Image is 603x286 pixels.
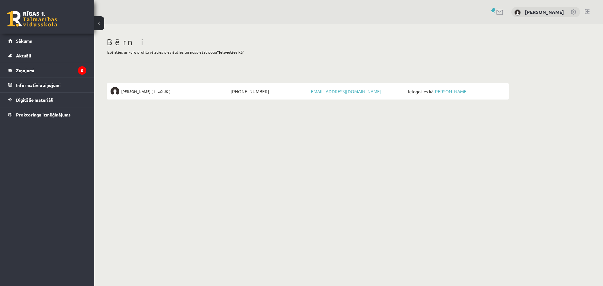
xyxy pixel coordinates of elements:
a: [PERSON_NAME] [525,9,564,15]
span: Digitālie materiāli [16,97,53,103]
i: 5 [78,66,86,75]
span: [PERSON_NAME] ( 11.a2 JK ) [121,87,171,96]
a: Informatīvie ziņojumi [8,78,86,92]
a: Digitālie materiāli [8,93,86,107]
a: Rīgas 1. Tālmācības vidusskola [7,11,57,27]
a: Proktoringa izmēģinājums [8,107,86,122]
span: [PHONE_NUMBER] [229,87,308,96]
img: Raivo Laicāns [111,87,119,96]
span: Proktoringa izmēģinājums [16,112,71,117]
legend: Ziņojumi [16,63,86,78]
span: Aktuāli [16,53,31,58]
h1: Bērni [107,37,509,47]
a: [EMAIL_ADDRESS][DOMAIN_NAME] [309,89,381,94]
a: Ziņojumi5 [8,63,86,78]
a: Aktuāli [8,48,86,63]
span: Ielogoties kā [406,87,505,96]
b: "Ielogoties kā" [217,50,245,55]
a: Sākums [8,34,86,48]
legend: Informatīvie ziņojumi [16,78,86,92]
img: Antra Laicāne [514,9,521,16]
a: [PERSON_NAME] [433,89,468,94]
p: Izvēlaties ar kuru profilu vēlaties pieslēgties un nospiežat pogu [107,49,509,55]
span: Sākums [16,38,32,44]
